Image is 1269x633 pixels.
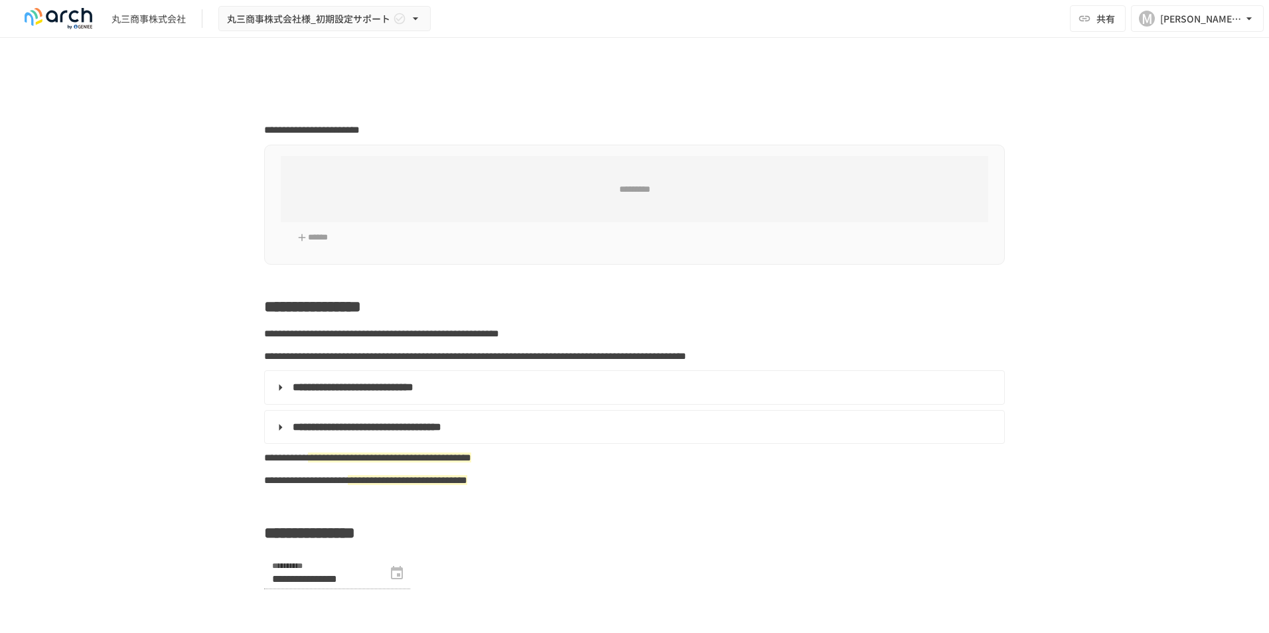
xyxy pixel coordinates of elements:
div: [PERSON_NAME][EMAIL_ADDRESS][DOMAIN_NAME] [1160,11,1242,27]
img: logo-default@2x-9cf2c760.svg [16,8,101,29]
button: 共有 [1070,5,1126,32]
button: M[PERSON_NAME][EMAIL_ADDRESS][DOMAIN_NAME] [1131,5,1264,32]
button: 丸三商事株式会社様_初期設定サポート [218,6,431,32]
div: M [1139,11,1155,27]
span: 共有 [1096,11,1115,26]
span: 丸三商事株式会社様_初期設定サポート [227,11,390,27]
div: 丸三商事株式会社 [112,12,186,26]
